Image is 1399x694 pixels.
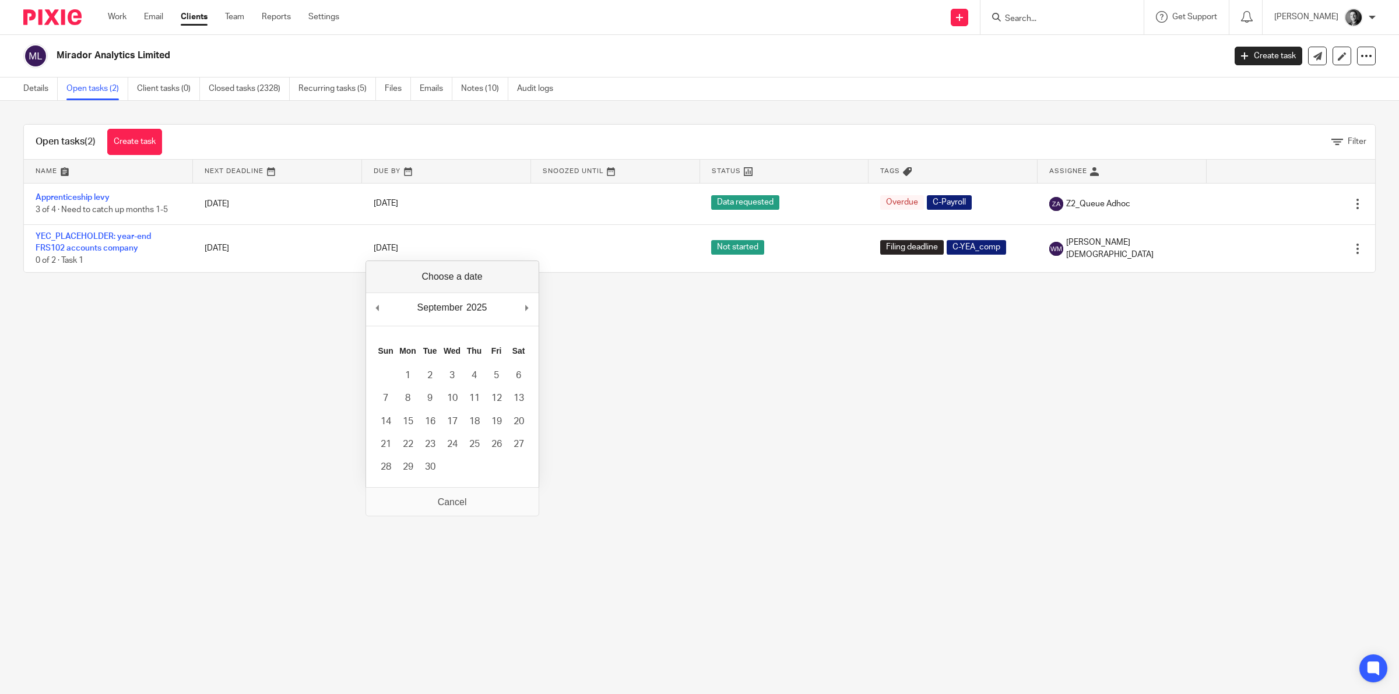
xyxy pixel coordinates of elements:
[372,299,384,316] button: Previous Month
[947,240,1006,255] span: C-YEA_comp
[444,346,461,355] abbr: Wednesday
[441,410,463,433] button: 17
[378,346,393,355] abbr: Sunday
[420,77,452,100] a: Emails
[419,433,441,456] button: 23
[181,11,208,23] a: Clients
[1348,138,1366,146] span: Filter
[1004,14,1109,24] input: Search
[463,433,486,456] button: 25
[508,410,530,433] button: 20
[193,183,362,224] td: [DATE]
[375,387,397,410] button: 7
[1066,198,1130,210] span: Z2_Queue Adhoc
[193,224,362,272] td: [DATE]
[57,50,985,62] h2: Mirador Analytics Limited
[441,433,463,456] button: 24
[517,77,562,100] a: Audit logs
[419,387,441,410] button: 9
[508,364,530,387] button: 6
[419,456,441,478] button: 30
[375,456,397,478] button: 28
[467,346,481,355] abbr: Thursday
[1344,8,1363,27] img: DSC_9061-3.jpg
[107,129,162,155] a: Create task
[385,77,411,100] a: Files
[137,77,200,100] a: Client tasks (0)
[374,200,398,208] span: [DATE]
[508,387,530,410] button: 13
[1066,237,1195,260] span: [PERSON_NAME][DEMOGRAPHIC_DATA]
[441,387,463,410] button: 10
[36,256,83,265] span: 0 of 2 · Task 1
[1049,197,1063,211] img: svg%3E
[423,346,437,355] abbr: Tuesday
[209,77,290,100] a: Closed tasks (2328)
[144,11,163,23] a: Email
[36,193,110,202] a: Apprenticeship levy
[419,410,441,433] button: 16
[375,433,397,456] button: 21
[463,387,486,410] button: 11
[416,299,465,316] div: September
[486,364,508,387] button: 5
[463,410,486,433] button: 18
[711,195,779,210] span: Data requested
[36,232,151,252] a: YEC_PLACEHOLDER: year-end FRS102 accounts company
[1274,11,1338,23] p: [PERSON_NAME]
[927,195,972,210] span: C-Payroll
[108,11,126,23] a: Work
[23,9,82,25] img: Pixie
[397,433,419,456] button: 22
[880,195,924,210] span: Overdue
[397,387,419,410] button: 8
[880,240,944,255] span: Filing deadline
[461,77,508,100] a: Notes (10)
[399,346,416,355] abbr: Monday
[308,11,339,23] a: Settings
[880,168,900,174] span: Tags
[512,346,525,355] abbr: Saturday
[23,77,58,100] a: Details
[397,410,419,433] button: 15
[543,168,604,174] span: Snoozed Until
[491,346,502,355] abbr: Friday
[374,244,398,252] span: [DATE]
[375,410,397,433] button: 14
[298,77,376,100] a: Recurring tasks (5)
[486,433,508,456] button: 26
[521,299,533,316] button: Next Month
[225,11,244,23] a: Team
[36,136,96,148] h1: Open tasks
[36,206,168,214] span: 3 of 4 · Need to catch up months 1-5
[419,364,441,387] button: 2
[465,299,489,316] div: 2025
[1049,242,1063,256] img: svg%3E
[1235,47,1302,65] a: Create task
[262,11,291,23] a: Reports
[85,137,96,146] span: (2)
[711,240,764,255] span: Not started
[486,410,508,433] button: 19
[397,456,419,478] button: 29
[23,44,48,68] img: svg%3E
[508,433,530,456] button: 27
[712,168,741,174] span: Status
[1172,13,1217,21] span: Get Support
[463,364,486,387] button: 4
[66,77,128,100] a: Open tasks (2)
[397,364,419,387] button: 1
[441,364,463,387] button: 3
[486,387,508,410] button: 12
